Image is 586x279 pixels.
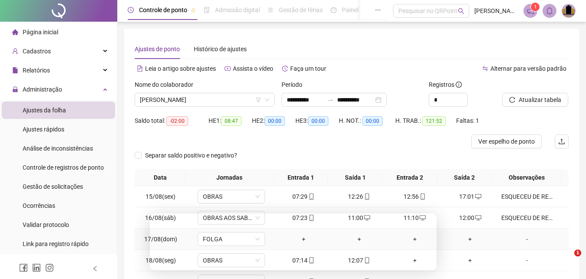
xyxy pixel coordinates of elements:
div: HE 1: [209,116,252,126]
span: Registros [429,80,462,89]
span: youtube [225,66,231,72]
span: 00:00 [308,116,328,126]
iframe: Intercom live chat [556,249,577,270]
div: 17:01 [446,192,495,201]
span: facebook [19,263,28,272]
span: down [255,194,260,199]
span: 16/08(sáb) [145,214,176,221]
span: file-done [204,7,210,13]
span: bell [546,7,553,15]
span: 121:52 [422,116,446,126]
span: swap-right [327,96,334,103]
th: Jornadas [185,169,273,186]
span: pushpin [191,8,196,13]
span: OBRAS AOS SABADOS [203,211,260,224]
span: Assista o vídeo [233,65,273,72]
span: Separar saldo positivo e negativo? [142,151,241,160]
span: Painel do DP [342,7,376,13]
span: 17/08(dom) [144,236,177,243]
div: - [501,234,553,244]
div: Saldo total: [135,116,209,126]
div: Ajustes de ponto [135,44,180,54]
sup: 1 [531,3,540,11]
span: Controle de registros de ponto [23,164,104,171]
span: file [12,67,18,73]
span: JOSÉ ELIOMAR MONTEIRO FURTADO [140,93,269,106]
span: mobile [363,194,370,200]
span: Leia o artigo sobre ajustes [145,65,216,72]
span: mobile [308,194,315,200]
button: Atualizar tabela [502,93,568,107]
span: Validar protocolo [23,221,69,228]
span: Atualizar tabela [519,95,561,105]
span: 18/08(seg) [146,257,176,264]
div: + [446,256,495,265]
div: 12:56 [391,192,439,201]
th: Observações [492,169,561,186]
button: Ver espelho de ponto [471,135,542,148]
div: ESQUECEU DE REGISTRAR [501,192,553,201]
span: info-circle [456,82,462,88]
span: reload [509,97,515,103]
span: Cadastros [23,48,51,55]
span: lock [12,86,18,92]
span: [PERSON_NAME] - ENGMEP [474,6,518,16]
span: to [327,96,334,103]
span: mobile [419,194,426,200]
span: Ver espelho de ponto [478,137,535,146]
span: desktop [474,194,481,200]
span: search [458,8,464,14]
span: user-add [12,48,18,54]
th: Saída 1 [328,169,383,186]
span: Ajustes rápidos [23,126,64,133]
span: Relatórios [23,67,50,74]
span: 1 [574,249,581,256]
span: Alternar para versão padrão [490,65,566,72]
span: ellipsis [375,7,381,13]
span: desktop [474,215,481,221]
span: file-text [137,66,143,72]
span: 1 [534,4,537,10]
span: 00:00 [265,116,285,126]
div: H. NOT.: [339,116,395,126]
label: Período [281,80,308,89]
div: H. TRAB.: [395,116,456,126]
span: clock-circle [128,7,134,13]
iframe: Pesquisa da QRPoint [150,213,437,270]
span: Admissão digital [215,7,260,13]
span: Página inicial [23,29,58,36]
span: left [92,266,98,272]
th: Entrada 1 [274,169,328,186]
span: swap [482,66,488,72]
div: Histórico de ajustes [194,44,247,54]
span: history [282,66,288,72]
span: Análise de inconsistências [23,145,93,152]
span: Administração [23,86,62,93]
label: Nome do colaborador [135,80,199,89]
th: Data [135,169,185,186]
span: filter [256,97,261,102]
div: - [501,256,553,265]
div: HE 3: [295,116,339,126]
span: linkedin [32,263,41,272]
div: HE 2: [252,116,295,126]
span: Gestão de solicitações [23,183,83,190]
span: -02:00 [166,116,188,126]
span: 08:47 [221,116,242,126]
span: Gestão de férias [279,7,323,13]
div: ESQUECEU DE REGISTRAR [501,213,553,223]
div: 07:29 [279,192,328,201]
span: Ocorrências [23,202,55,209]
span: Ajustes da folha [23,107,66,114]
span: upload [558,138,565,145]
span: OBRAS [203,190,260,203]
span: home [12,29,18,35]
span: Faltas: 1 [456,117,479,124]
span: Controle de ponto [139,7,187,13]
span: 15/08(sex) [146,193,175,200]
span: sun [268,7,274,13]
th: Saída 2 [437,169,492,186]
th: Entrada 2 [383,169,437,186]
span: Observações [495,173,558,182]
span: 00:00 [362,116,383,126]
